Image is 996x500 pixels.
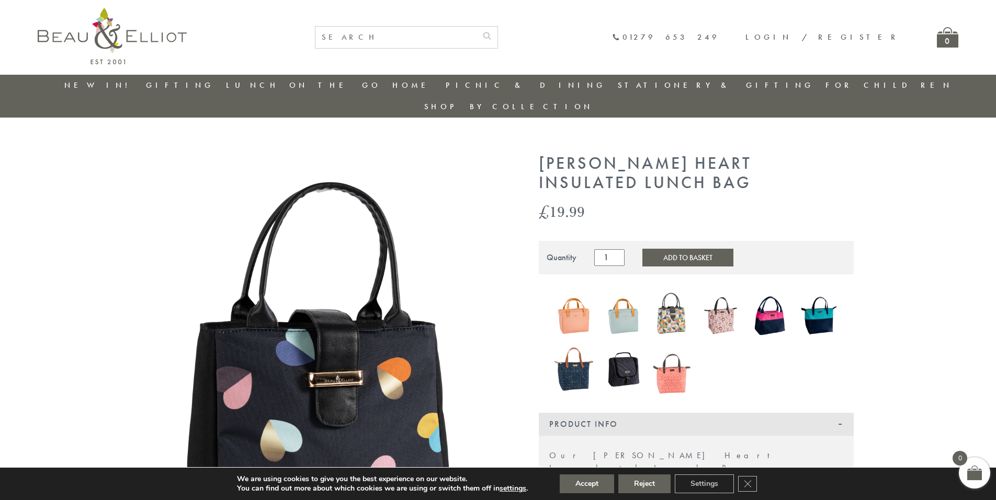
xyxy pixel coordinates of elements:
a: Colour Block Luxury Insulated Lunch Bag [799,290,838,343]
button: Settings [675,474,734,493]
a: Stationery & Gifting [618,80,814,90]
input: SEARCH [315,27,477,48]
input: Product quantity [594,249,625,266]
button: Close GDPR Cookie Banner [738,476,757,492]
button: Add to Basket [642,249,733,266]
img: Navy 7L Luxury Insulated Lunch Bag [554,343,593,394]
img: Insulated 7L Luxury Lunch Bag [653,344,692,394]
img: Manhattan Larger Lunch Bag [604,344,642,394]
img: Boho Luxury Insulated Lunch Bag [701,290,740,341]
a: Home [392,80,434,90]
a: 01279 653 249 [612,33,719,42]
img: Colour Block Insulated Lunch Bag [751,290,789,341]
span: £ [539,201,549,222]
a: Manhattan Larger Lunch Bag [604,344,642,397]
a: Gifting [146,80,214,90]
a: Login / Register [745,32,900,42]
p: You can find out more about which cookies we are using or switch them off in . [237,484,528,493]
img: Lexington lunch bag eau de nil [604,290,642,341]
a: Lexington lunch bag eau de nil [604,290,642,344]
a: Navy 7L Luxury Insulated Lunch Bag [554,343,593,397]
a: Carnaby Bloom Insulated Lunch Handbag [653,290,692,343]
h1: [PERSON_NAME] Heart Insulated Lunch Bag [539,154,854,193]
bdi: 19.99 [539,201,585,222]
img: Lexington lunch bag blush [554,290,593,341]
p: We are using cookies to give you the best experience on our website. [237,474,528,484]
a: Boho Luxury Insulated Lunch Bag [701,290,740,343]
a: Lunch On The Go [226,80,381,90]
button: Accept [560,474,614,493]
img: Carnaby Bloom Insulated Lunch Handbag [653,290,692,341]
a: Lexington lunch bag blush [554,290,593,344]
button: Reject [618,474,671,493]
a: Colour Block Insulated Lunch Bag [751,290,789,343]
a: Picnic & Dining [446,80,606,90]
a: Shop by collection [424,101,593,112]
img: logo [38,8,187,64]
a: 0 [937,27,958,48]
span: 0 [953,451,967,466]
div: Quantity [547,253,576,262]
button: settings [500,484,526,493]
a: Insulated 7L Luxury Lunch Bag [653,344,692,397]
a: For Children [825,80,953,90]
img: Colour Block Luxury Insulated Lunch Bag [799,290,838,341]
div: Product Info [539,413,854,436]
a: New in! [64,80,134,90]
